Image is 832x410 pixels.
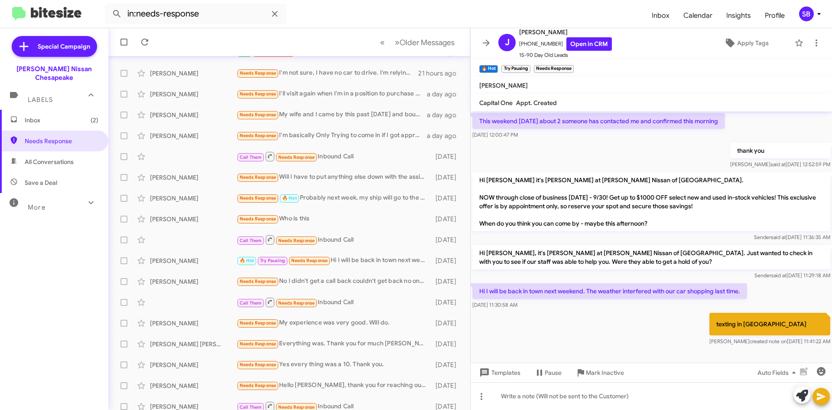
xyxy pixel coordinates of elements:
[418,69,463,78] div: 21 hours ago
[25,137,98,145] span: Needs Response
[38,42,90,51] span: Special Campaign
[240,258,254,263] span: 🔥 Hot
[237,131,427,141] div: I'm basically Only Trying to come in if I got approved ? Cause I'm not that close by
[240,341,276,347] span: Needs Response
[792,7,822,21] button: SB
[427,111,463,119] div: a day ago
[237,276,431,286] div: No I didn't get a call back couldn't get back no one hit me up call was putting down a 1000 for m...
[390,33,460,51] button: Next
[237,234,431,245] div: Inbound Call
[427,90,463,98] div: a day ago
[240,195,276,201] span: Needs Response
[676,3,719,28] span: Calendar
[237,380,431,390] div: Hello [PERSON_NAME], thank you for reaching out to me. I do have the outlander..... unfortunately...
[566,37,612,51] a: Open in CRM
[472,172,830,231] p: Hi [PERSON_NAME] it's [PERSON_NAME] at [PERSON_NAME] Nissan of [GEOGRAPHIC_DATA]. NOW through clo...
[237,110,427,120] div: My wife and I came by this past [DATE] and bought a Sentra. The one I wanted wasn't there though ...
[431,194,463,203] div: [DATE]
[375,33,460,51] nav: Page navigation example
[431,298,463,307] div: [DATE]
[278,300,315,306] span: Needs Response
[240,133,276,138] span: Needs Response
[237,339,431,349] div: Everything was. Thank you for much [PERSON_NAME].
[758,3,792,28] span: Profile
[237,256,431,266] div: Hi I will be back in town next weekend. The weather interfered with our car shopping last time.
[240,383,276,388] span: Needs Response
[150,277,237,286] div: [PERSON_NAME]
[431,340,463,348] div: [DATE]
[237,318,431,328] div: My experience was very good. Will do.
[505,36,510,49] span: J
[472,131,518,138] span: [DATE] 12:00:47 PM
[105,3,287,24] input: Search
[240,112,276,118] span: Needs Response
[754,272,830,279] span: Sender [DATE] 11:29:18 AM
[479,65,498,73] small: 🔥 Hot
[380,37,385,48] span: «
[150,256,237,265] div: [PERSON_NAME]
[479,82,528,89] span: [PERSON_NAME]
[431,361,463,369] div: [DATE]
[150,340,237,348] div: [PERSON_NAME] [PERSON_NAME]
[278,404,315,410] span: Needs Response
[237,297,431,308] div: Inbound Call
[28,96,53,104] span: Labels
[240,300,262,306] span: Call Them
[375,33,390,51] button: Previous
[771,272,786,279] span: said at
[237,214,431,224] div: Who is this
[516,99,557,107] span: Appt. Created
[237,360,431,370] div: Yes every thing was a 10. Thank you.
[569,365,631,380] button: Mark Inactive
[750,338,787,344] span: created note on
[291,258,328,263] span: Needs Response
[770,161,786,167] span: said at
[730,143,830,158] p: thank you
[472,113,725,129] p: This weekend [DATE] about 2 someone has contacted me and confirmed this morning
[150,319,237,328] div: [PERSON_NAME]
[240,404,262,410] span: Call Them
[237,172,431,182] div: Will I have to put anything else down with the assistance?
[501,65,530,73] small: Try Pausing
[431,173,463,182] div: [DATE]
[545,365,562,380] span: Pause
[278,154,315,160] span: Needs Response
[431,215,463,223] div: [DATE]
[472,283,747,299] p: Hi I will be back in town next weekend. The weather interfered with our car shopping last time.
[431,381,463,390] div: [DATE]
[150,69,237,78] div: [PERSON_NAME]
[25,157,74,166] span: All Conversations
[240,70,276,76] span: Needs Response
[150,173,237,182] div: [PERSON_NAME]
[527,365,569,380] button: Pause
[395,37,400,48] span: »
[150,215,237,223] div: [PERSON_NAME]
[586,365,624,380] span: Mark Inactive
[771,234,786,240] span: said at
[25,178,57,187] span: Save a Deal
[91,116,98,125] span: (2)
[150,90,237,98] div: [PERSON_NAME]
[12,36,97,57] a: Special Campaign
[751,365,806,380] button: Auto Fields
[737,35,769,51] span: Apply Tags
[519,37,612,51] span: [PHONE_NUMBER]
[799,7,814,21] div: SB
[709,338,830,344] span: [PERSON_NAME] [DATE] 11:41:22 AM
[730,161,830,167] span: [PERSON_NAME] [DATE] 12:52:59 PM
[240,174,276,180] span: Needs Response
[237,193,431,203] div: Probably next week, my ship will go to the ocean [DATE]
[757,365,799,380] span: Auto Fields
[519,27,612,37] span: [PERSON_NAME]
[754,234,830,240] span: Sender [DATE] 11:36:35 AM
[237,89,427,99] div: I'll visit again when I'm in a position to purchase without a co-signer. Unless, something happen...
[702,35,790,51] button: Apply Tags
[431,256,463,265] div: [DATE]
[645,3,676,28] a: Inbox
[237,151,431,162] div: Inbound Call
[150,111,237,119] div: [PERSON_NAME]
[240,320,276,326] span: Needs Response
[472,245,830,269] p: Hi [PERSON_NAME], it's [PERSON_NAME] at [PERSON_NAME] Nissan of [GEOGRAPHIC_DATA]. Just wanted to...
[431,152,463,161] div: [DATE]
